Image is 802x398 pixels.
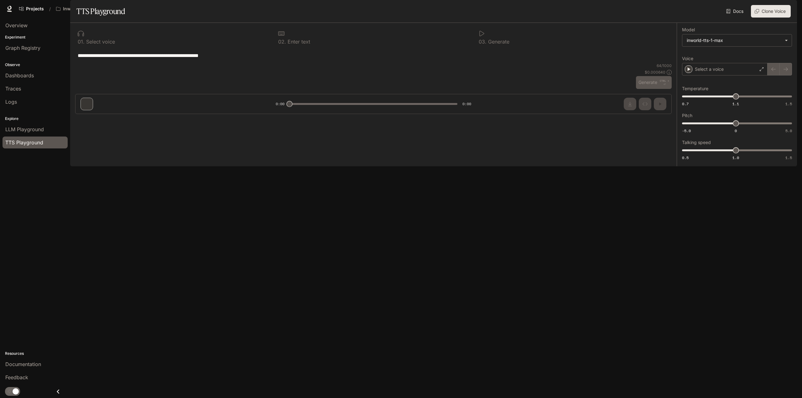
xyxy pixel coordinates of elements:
[682,128,691,133] span: -5.0
[63,6,98,12] p: Inworld AI Demos
[53,3,108,15] button: Open workspace menu
[682,28,695,32] p: Model
[725,5,746,18] a: Docs
[479,39,487,44] p: 0 3 .
[785,128,792,133] span: 5.0
[682,56,693,61] p: Voice
[687,37,782,44] div: inworld-tts-1-max
[732,155,739,160] span: 1.0
[695,66,724,72] p: Select a voice
[785,155,792,160] span: 1.5
[735,128,737,133] span: 0
[682,140,711,145] p: Talking speed
[751,5,791,18] button: Clone Voice
[682,34,792,46] div: inworld-tts-1-max
[682,113,692,118] p: Pitch
[682,155,689,160] span: 0.5
[732,101,739,106] span: 1.1
[78,39,85,44] p: 0 1 .
[487,39,509,44] p: Generate
[76,5,125,18] h1: TTS Playground
[785,101,792,106] span: 1.5
[645,70,665,75] p: $ 0.000640
[682,101,689,106] span: 0.7
[16,3,47,15] a: Go to projects
[657,63,672,68] p: 64 / 1000
[85,39,115,44] p: Select voice
[47,6,53,12] div: /
[286,39,310,44] p: Enter text
[278,39,286,44] p: 0 2 .
[26,6,44,12] span: Projects
[682,86,708,91] p: Temperature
